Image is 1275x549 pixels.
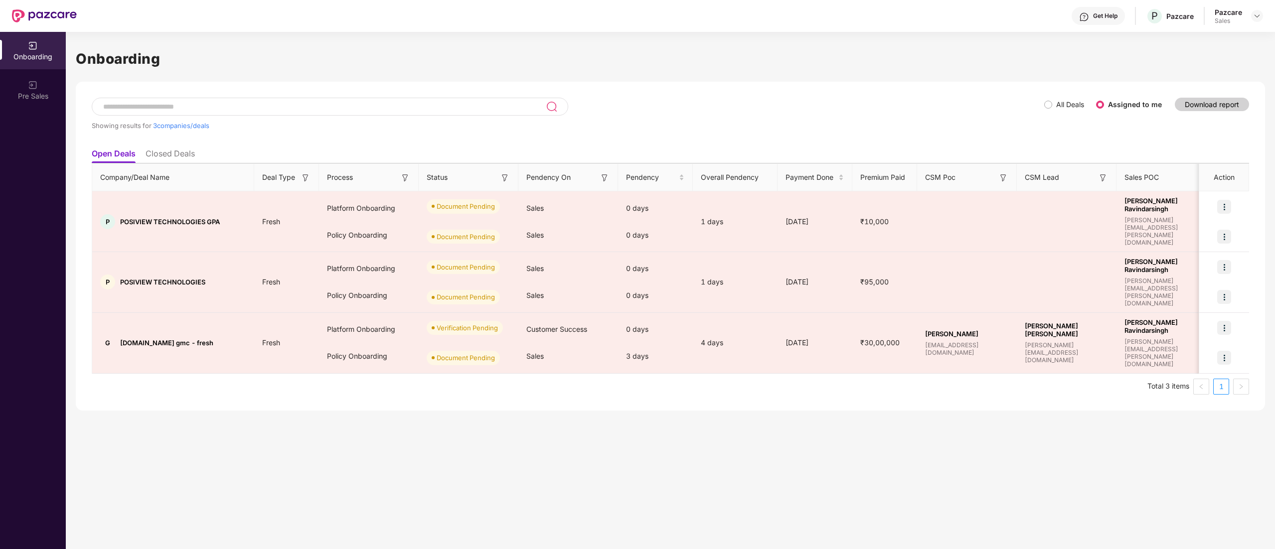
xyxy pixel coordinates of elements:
span: [PERSON_NAME][EMAIL_ADDRESS][DOMAIN_NAME] [1025,341,1109,364]
span: CSM Poc [925,172,956,183]
div: Platform Onboarding [319,255,419,282]
span: Process [327,172,353,183]
div: 4 days [693,337,778,348]
span: 3 companies/deals [153,122,209,130]
div: 0 days [618,222,693,249]
img: svg+xml;base64,PHN2ZyB3aWR0aD0iMTYiIGhlaWdodD0iMTYiIHZpZXdCb3g9IjAgMCAxNiAxNiIgZmlsbD0ibm9uZSIgeG... [998,173,1008,183]
div: 3 days [618,343,693,370]
span: right [1238,384,1244,390]
span: ₹95,000 [852,277,897,286]
div: Pazcare [1166,11,1194,21]
span: POSIVIEW TECHNOLOGIES GPA [120,218,220,226]
div: Policy Onboarding [319,282,419,309]
span: Fresh [254,277,288,286]
a: 1 [1214,379,1229,394]
span: [PERSON_NAME] Ravindarsingh [1124,318,1208,334]
img: svg+xml;base64,PHN2ZyB3aWR0aD0iMTYiIGhlaWdodD0iMTYiIHZpZXdCb3g9IjAgMCAxNiAxNiIgZmlsbD0ibm9uZSIgeG... [400,173,410,183]
span: [PERSON_NAME][EMAIL_ADDRESS][PERSON_NAME][DOMAIN_NAME] [1124,338,1208,368]
img: icon [1217,351,1231,365]
img: svg+xml;base64,PHN2ZyB3aWR0aD0iMTYiIGhlaWdodD0iMTYiIHZpZXdCb3g9IjAgMCAxNiAxNiIgZmlsbD0ibm9uZSIgeG... [600,173,610,183]
th: Company/Deal Name [92,164,254,191]
img: svg+xml;base64,PHN2ZyB3aWR0aD0iMTYiIGhlaWdodD0iMTYiIHZpZXdCb3g9IjAgMCAxNiAxNiIgZmlsbD0ibm9uZSIgeG... [500,173,510,183]
li: Next Page [1233,379,1249,395]
div: P [100,274,115,289]
th: Payment Done [778,164,852,191]
span: Deal Type [262,172,295,183]
th: Pendency [618,164,693,191]
div: Policy Onboarding [319,222,419,249]
div: 0 days [618,282,693,309]
span: [PERSON_NAME] Ravindarsingh [1124,258,1208,274]
li: Total 3 items [1147,379,1189,395]
span: [PERSON_NAME][EMAIL_ADDRESS][PERSON_NAME][DOMAIN_NAME] [1124,216,1208,246]
div: Document Pending [437,292,495,302]
span: [PERSON_NAME] [PERSON_NAME] [1025,322,1109,338]
span: [DOMAIN_NAME] gmc - fresh [120,339,213,347]
span: Sales [526,352,544,360]
button: Download report [1175,98,1249,111]
label: Assigned to me [1108,100,1162,109]
span: Pendency [626,172,677,183]
div: Platform Onboarding [319,316,419,343]
div: [DATE] [778,276,852,287]
li: Closed Deals [146,148,195,163]
span: [PERSON_NAME][EMAIL_ADDRESS][PERSON_NAME][DOMAIN_NAME] [1124,277,1208,307]
li: Open Deals [92,148,136,163]
div: Policy Onboarding [319,343,419,370]
div: Showing results for [92,122,1044,130]
img: New Pazcare Logo [12,9,77,22]
span: [EMAIL_ADDRESS][DOMAIN_NAME] [925,341,1009,356]
span: Sales [526,231,544,239]
span: Customer Success [526,325,587,333]
div: Sales [1215,17,1242,25]
img: svg+xml;base64,PHN2ZyBpZD0iSGVscC0zMngzMiIgeG1sbnM9Imh0dHA6Ly93d3cudzMub3JnLzIwMDAvc3ZnIiB3aWR0aD... [1079,12,1089,22]
img: icon [1217,200,1231,214]
img: svg+xml;base64,PHN2ZyB3aWR0aD0iMTYiIGhlaWdodD0iMTYiIHZpZXdCb3g9IjAgMCAxNiAxNiIgZmlsbD0ibm9uZSIgeG... [1098,173,1108,183]
label: All Deals [1056,100,1084,109]
span: Sales [526,291,544,299]
li: Previous Page [1193,379,1209,395]
span: Fresh [254,338,288,347]
span: Sales [526,264,544,273]
span: Sales POC [1124,172,1159,183]
span: [PERSON_NAME] [925,330,1009,338]
div: [DATE] [778,216,852,227]
img: icon [1217,290,1231,304]
img: icon [1217,321,1231,335]
th: Action [1199,164,1249,191]
button: left [1193,379,1209,395]
span: Sales [526,204,544,212]
li: 1 [1213,379,1229,395]
div: Pazcare [1215,7,1242,17]
span: [PERSON_NAME] Ravindarsingh [1124,197,1208,213]
span: CSM Lead [1025,172,1059,183]
h1: Onboarding [76,48,1265,70]
div: Verification Pending [437,323,498,333]
div: Document Pending [437,232,495,242]
div: 0 days [618,316,693,343]
img: svg+xml;base64,PHN2ZyB3aWR0aD0iMTYiIGhlaWdodD0iMTYiIHZpZXdCb3g9IjAgMCAxNiAxNiIgZmlsbD0ibm9uZSIgeG... [1198,173,1208,183]
span: POSIVIEW TECHNOLOGIES [120,278,205,286]
div: Get Help [1093,12,1117,20]
span: Status [427,172,448,183]
div: Platform Onboarding [319,195,419,222]
div: Document Pending [437,353,495,363]
span: ₹30,00,000 [852,338,908,347]
th: Premium Paid [852,164,917,191]
img: svg+xml;base64,PHN2ZyB3aWR0aD0iMTYiIGhlaWdodD0iMTYiIHZpZXdCb3g9IjAgMCAxNiAxNiIgZmlsbD0ibm9uZSIgeG... [301,173,311,183]
img: icon [1217,230,1231,244]
button: right [1233,379,1249,395]
img: icon [1217,260,1231,274]
span: ₹10,000 [852,217,897,226]
img: svg+xml;base64,PHN2ZyB3aWR0aD0iMjQiIGhlaWdodD0iMjUiIHZpZXdCb3g9IjAgMCAyNCAyNSIgZmlsbD0ibm9uZSIgeG... [546,101,557,113]
th: Overall Pendency [693,164,778,191]
img: svg+xml;base64,PHN2ZyB3aWR0aD0iMjAiIGhlaWdodD0iMjAiIHZpZXdCb3g9IjAgMCAyMCAyMCIgZmlsbD0ibm9uZSIgeG... [28,41,38,51]
div: 0 days [618,195,693,222]
div: G [100,335,115,350]
img: svg+xml;base64,PHN2ZyBpZD0iRHJvcGRvd24tMzJ4MzIiIHhtbG5zPSJodHRwOi8vd3d3LnczLm9yZy8yMDAwL3N2ZyIgd2... [1253,12,1261,20]
div: 1 days [693,216,778,227]
div: Document Pending [437,201,495,211]
div: P [100,214,115,229]
div: 1 days [693,276,778,287]
span: Payment Done [786,172,836,183]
